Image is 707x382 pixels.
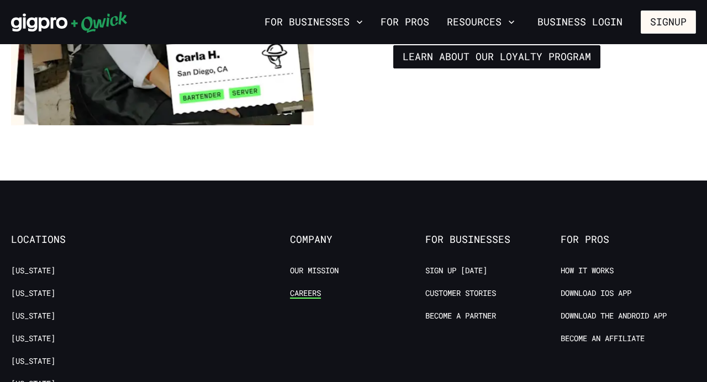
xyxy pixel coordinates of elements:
[641,10,696,34] button: Signup
[393,45,600,68] a: Learn about our Loyalty Program
[11,288,55,299] a: [US_STATE]
[561,266,614,276] a: How it Works
[561,311,667,321] a: Download the Android App
[11,234,146,246] span: Locations
[290,266,339,276] a: Our Mission
[425,266,487,276] a: Sign up [DATE]
[425,288,496,299] a: Customer stories
[11,266,55,276] a: [US_STATE]
[528,10,632,34] a: Business Login
[260,13,367,31] button: For Businesses
[11,356,55,367] a: [US_STATE]
[290,288,321,299] a: Careers
[561,234,696,246] span: For Pros
[425,311,496,321] a: Become a Partner
[561,288,631,299] a: Download IOS App
[425,234,561,246] span: For Businesses
[11,333,55,344] a: [US_STATE]
[442,13,519,31] button: Resources
[561,333,645,344] a: Become an Affiliate
[290,234,425,246] span: Company
[376,13,434,31] a: For Pros
[11,311,55,321] a: [US_STATE]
